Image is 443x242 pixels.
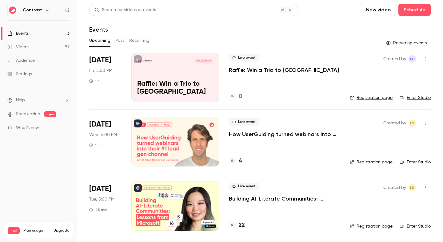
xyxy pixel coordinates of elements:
[361,4,396,16] button: New video
[239,92,242,101] h4: 0
[131,53,219,102] a: Raffle: Win a Trio to ParisContrast[DATE] 5:00 PMRaffle: Win a Trio to [GEOGRAPHIC_DATA]
[89,68,112,74] span: Fri, 5:00 PM
[89,196,114,202] span: Tue, 5:00 PM
[383,119,406,127] span: Created by
[23,7,42,13] h6: Contrast
[229,118,259,126] span: Live event
[94,7,156,13] div: Search for videos or events
[89,36,110,45] button: Upcoming
[410,184,414,191] span: LS
[16,111,40,117] a: SpeakerHub
[16,125,39,131] span: What's new
[350,223,393,229] a: Registration page
[398,4,431,16] button: Schedule
[89,117,122,166] div: Oct 8 Wed, 10:00 AM (America/New York)
[54,228,69,233] button: Upgrade
[239,221,245,229] h4: 22
[89,79,100,84] div: 1 h
[7,71,32,77] div: Settings
[229,183,259,190] span: Live event
[89,181,122,231] div: Dec 9 Tue, 11:00 AM (America/New York)
[400,159,431,165] a: Enter Studio
[89,119,111,129] span: [DATE]
[129,36,150,45] button: Recurring
[239,157,242,165] h4: 4
[115,36,124,45] button: Past
[89,53,122,102] div: Sep 19 Fri, 5:00 PM (Europe/Amsterdam)
[410,119,414,127] span: LS
[229,92,242,101] a: 0
[62,125,70,131] iframe: Noticeable Trigger
[400,95,431,101] a: Enter Studio
[383,38,431,48] button: Recurring events
[229,54,259,61] span: Live event
[229,66,339,74] a: Raffle: Win a Trio to [GEOGRAPHIC_DATA]
[7,57,35,64] div: Audience
[350,95,393,101] a: Registration page
[7,30,29,37] div: Events
[400,223,431,229] a: Enter Studio
[89,55,111,65] span: [DATE]
[89,207,107,212] div: 45 min
[89,132,117,138] span: Wed, 4:00 PM
[7,97,70,103] li: help-dropdown-opener
[89,143,100,148] div: 1 h
[8,227,20,234] span: Trial
[195,59,213,63] span: [DATE] 5:00 PM
[44,111,56,117] span: new
[350,159,393,165] a: Registration page
[229,221,245,229] a: 22
[383,55,406,63] span: Created by
[229,131,340,138] a: How UserGuiding turned webinars into their #1 lead gen channel
[89,26,108,33] h1: Events
[23,228,50,233] span: Plan usage
[137,80,213,96] p: Raffle: Win a Trio to [GEOGRAPHIC_DATA]
[409,55,416,63] span: Luuk de Jonge
[383,184,406,191] span: Created by
[229,195,340,202] a: Building AI-Literate Communities: Lessons from Microsoft
[89,184,111,194] span: [DATE]
[143,59,152,62] p: Contrast
[410,55,415,63] span: Ld
[16,97,25,103] span: Help
[7,44,29,50] div: Videos
[409,184,416,191] span: Lusine Sargsyan
[229,157,242,165] a: 4
[409,119,416,127] span: Lusine Sargsyan
[8,5,18,15] img: Contrast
